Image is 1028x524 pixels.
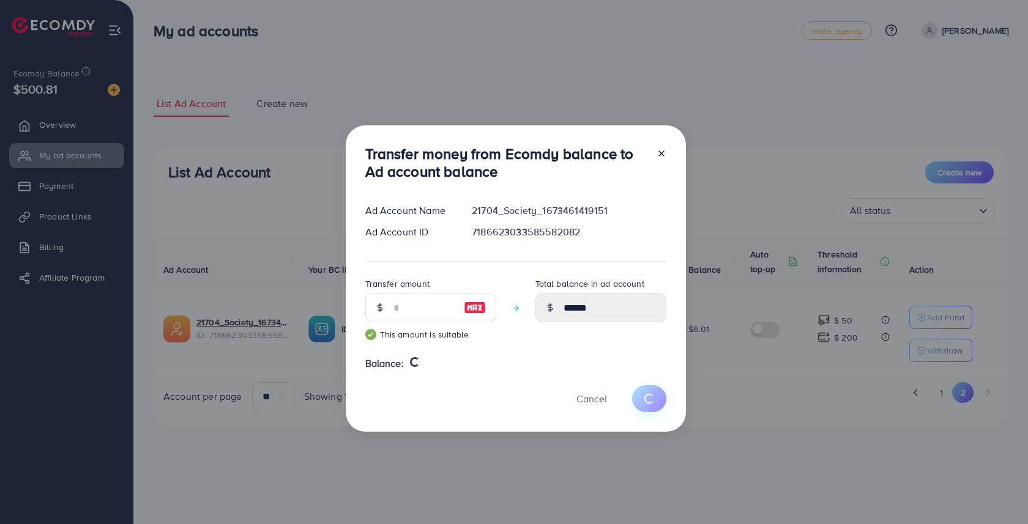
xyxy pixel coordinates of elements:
div: 21704_Society_1673461419151 [462,204,676,218]
button: Cancel [561,385,622,411]
label: Total balance in ad account [535,278,644,290]
h3: Transfer money from Ecomdy balance to Ad account balance [365,145,647,180]
img: guide [365,329,376,340]
div: Ad Account ID [356,225,463,239]
div: 7186623033585582082 [462,225,676,239]
img: image [464,300,486,315]
span: Balance: [365,356,404,371]
small: This amount is suitable [365,328,496,341]
div: Ad Account Name [356,204,463,218]
span: Cancel [576,392,607,405]
label: Transfer amount [365,278,430,290]
iframe: Chat [976,469,1019,515]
